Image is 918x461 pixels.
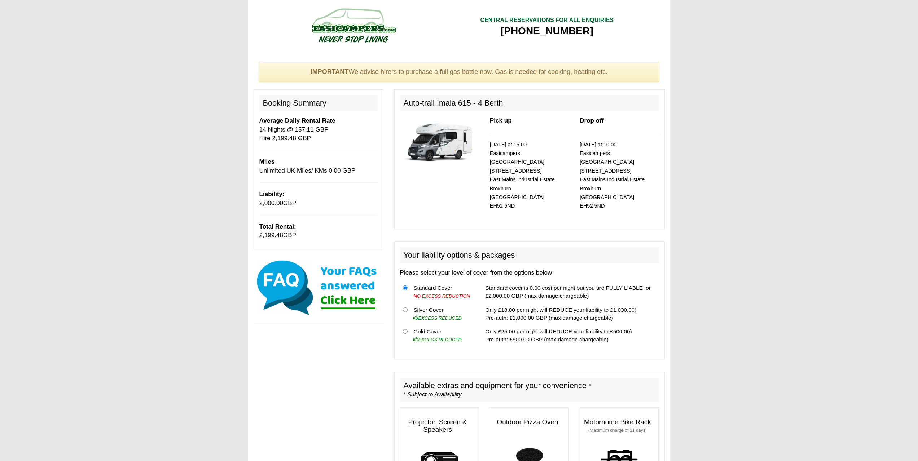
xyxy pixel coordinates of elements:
i: NO EXCESS REDUCTION [413,293,470,299]
td: Silver Cover [410,303,475,325]
strong: IMPORTANT [311,68,349,75]
td: Standard cover is 0.00 cost per night but you are FULLY LIABLE for £2,000.00 GBP (max damage char... [482,281,659,303]
td: Only £25.00 per night will REDUCE your liability to £500.00) Pre-auth: £500.00 GBP (max damage ch... [482,325,659,346]
img: Click here for our most common FAQs [254,259,383,316]
h2: Your liability options & packages [400,247,659,263]
h3: Outdoor Pizza Oven [490,415,568,430]
p: GBP [259,222,378,240]
p: GBP [259,190,378,208]
h2: Available extras and equipment for your convenience * [400,378,659,402]
i: EXCESS REDUCED [413,337,462,342]
div: We advise hirers to purchase a full gas bottle now. Gas is needed for cooking, heating etc. [259,62,660,83]
td: Only £18.00 per night will REDUCE your liability to £1,000.00) Pre-auth: £1,000.00 GBP (max damag... [482,303,659,325]
h3: Projector, Screen & Speakers [400,415,479,437]
p: Please select your level of cover from the options below [400,269,659,277]
p: Unlimited UK Miles/ KMs 0.00 GBP [259,158,378,175]
span: 2,000.00 [259,200,284,207]
img: campers-checkout-logo.png [285,5,422,45]
i: * Subject to Availability [404,391,462,398]
b: Average Daily Rental Rate [259,117,335,124]
p: 14 Nights @ 157.11 GBP Hire 2,199.48 GBP [259,116,378,143]
span: 2,199.48 [259,232,284,239]
small: [DATE] at 15.00 Easicampers [GEOGRAPHIC_DATA] [STREET_ADDRESS] East Mains Industrial Estate Broxb... [490,142,555,209]
h2: Booking Summary [259,95,378,111]
h2: Auto-trail Imala 615 - 4 Berth [400,95,659,111]
b: Pick up [490,117,512,124]
b: Drop off [580,117,603,124]
i: EXCESS REDUCED [413,315,462,321]
div: CENTRAL RESERVATIONS FOR ALL ENQUIRIES [480,16,614,25]
small: [DATE] at 10.00 Easicampers [GEOGRAPHIC_DATA] [STREET_ADDRESS] East Mains Industrial Estate Broxb... [580,142,645,209]
small: (Maximum charge of 21 days) [588,428,647,433]
h3: Motorhome Bike Rack [580,415,658,437]
td: Gold Cover [410,325,475,346]
b: Total Rental: [259,223,296,230]
td: Standard Cover [410,281,475,303]
div: [PHONE_NUMBER] [480,25,614,37]
b: Miles [259,158,275,165]
b: Liability: [259,191,285,198]
img: 344.jpg [400,116,479,167]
